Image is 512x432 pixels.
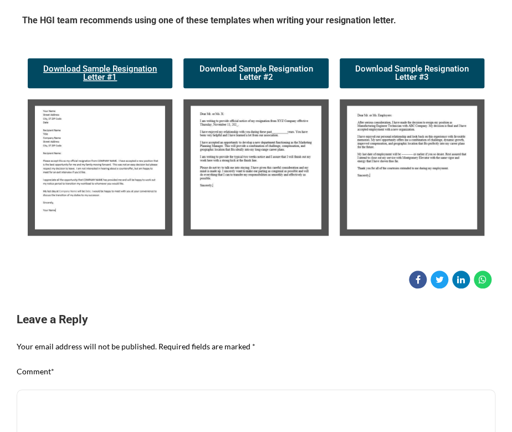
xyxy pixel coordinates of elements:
a: Download Sample Resignation Letter #1 [28,58,172,88]
a: Share on WhatsApp [474,271,491,288]
span: Download Sample Resignation Letter #1 [41,65,159,82]
p: Your email address will not be published. Required fields are marked * [17,339,495,353]
span: Download Sample Resignation Letter #2 [197,65,315,82]
label: Comment [17,367,54,376]
h3: Leave a Reply [17,312,495,328]
a: Share on Twitter [431,271,448,288]
h5: The HGI team recommends using one of these templates when writing your resignation letter. [22,14,490,31]
a: Share on Facebook [409,271,427,288]
a: Download Sample Resignation Letter #2 [183,58,328,88]
a: Download Sample Resignation Letter #3 [340,58,484,88]
span: Download Sample Resignation Letter #3 [353,65,471,82]
a: Share on Linkedin [452,271,470,288]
